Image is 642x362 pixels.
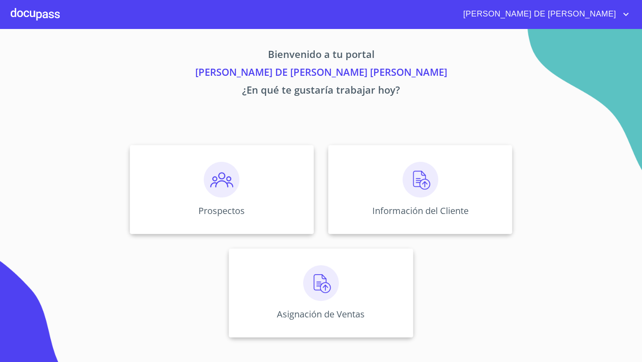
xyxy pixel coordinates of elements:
[403,162,438,197] img: carga.png
[372,205,469,217] p: Información del Cliente
[198,205,245,217] p: Prospectos
[457,7,621,21] span: [PERSON_NAME] DE [PERSON_NAME]
[457,7,631,21] button: account of current user
[277,308,365,320] p: Asignación de Ventas
[46,82,596,100] p: ¿En qué te gustaría trabajar hoy?
[46,65,596,82] p: [PERSON_NAME] DE [PERSON_NAME] [PERSON_NAME]
[204,162,239,197] img: prospectos.png
[303,265,339,301] img: carga.png
[46,47,596,65] p: Bienvenido a tu portal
